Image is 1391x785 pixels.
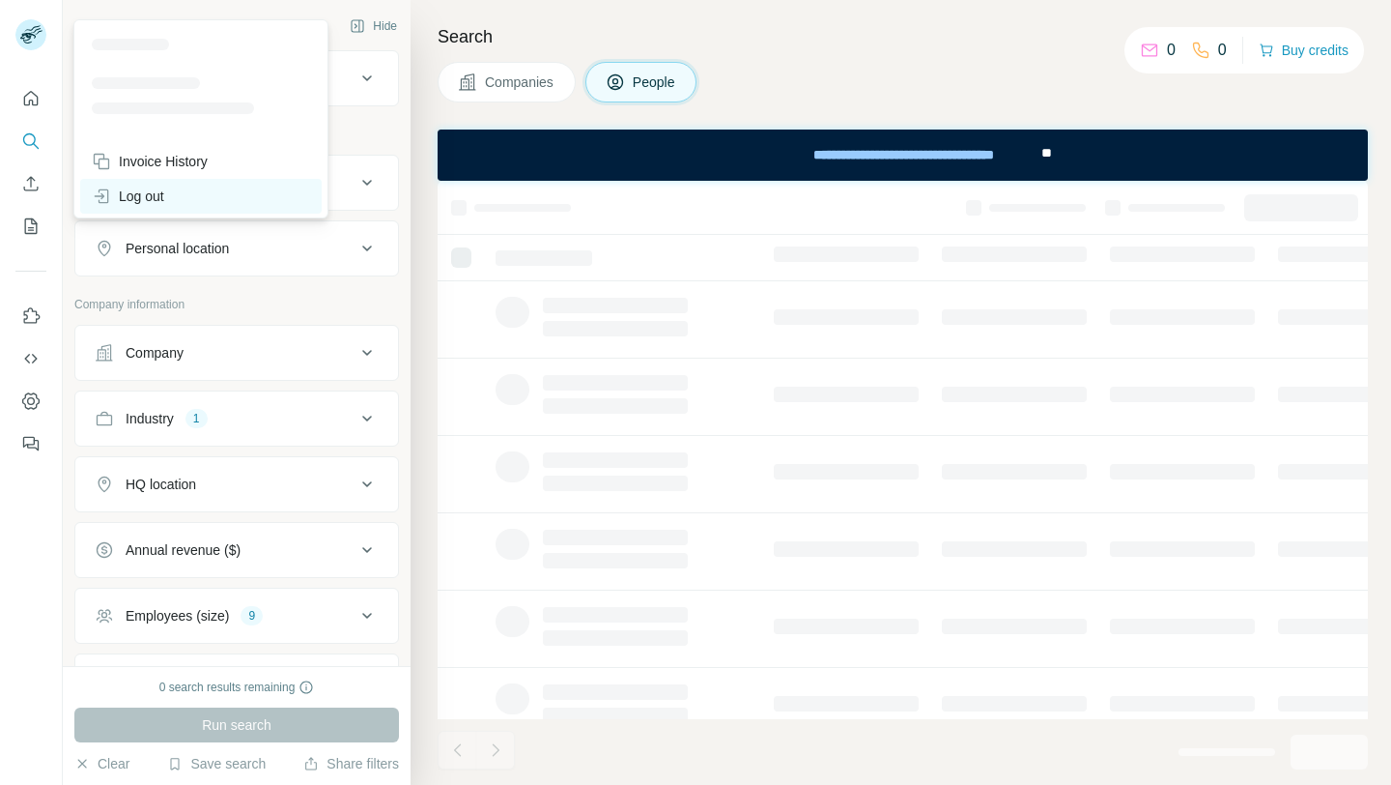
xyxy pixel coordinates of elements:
div: 0 search results remaining [159,679,315,696]
p: Company information [74,296,399,313]
div: 1 [185,410,208,427]
div: Invoice History [92,152,208,171]
iframe: Banner [438,130,1368,181]
div: Industry [126,409,174,428]
button: My lists [15,209,46,244]
button: HQ location [75,461,398,508]
div: Annual revenue ($) [126,540,241,560]
button: Use Surfe on LinkedIn [15,299,46,334]
button: Quick start [15,81,46,116]
div: Employees (size) [126,606,229,625]
div: HQ location [126,475,196,494]
button: Buy credits [1259,37,1348,64]
button: Industry1 [75,395,398,442]
button: Technologies [75,658,398,705]
span: People [633,73,677,92]
span: Companies [485,73,555,92]
button: Search [15,124,46,159]
div: Log out [92,187,164,206]
button: Dashboard [15,384,46,419]
button: Share filters [303,754,399,773]
h4: Search [438,23,1368,50]
button: Clear [74,754,129,773]
div: Personal location [126,239,229,258]
button: Annual revenue ($) [75,527,398,573]
div: Company [126,343,184,363]
button: Save search [167,754,266,773]
p: 0 [1218,39,1227,62]
button: Hide [336,12,411,41]
button: Employees (size)9 [75,593,398,639]
button: Company [75,330,398,376]
p: 0 [1167,39,1176,62]
button: Enrich CSV [15,166,46,201]
button: Use Surfe API [15,341,46,376]
button: Personal location [75,225,398,272]
div: 9 [241,607,263,625]
button: Feedback [15,426,46,461]
div: New search [74,17,135,35]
